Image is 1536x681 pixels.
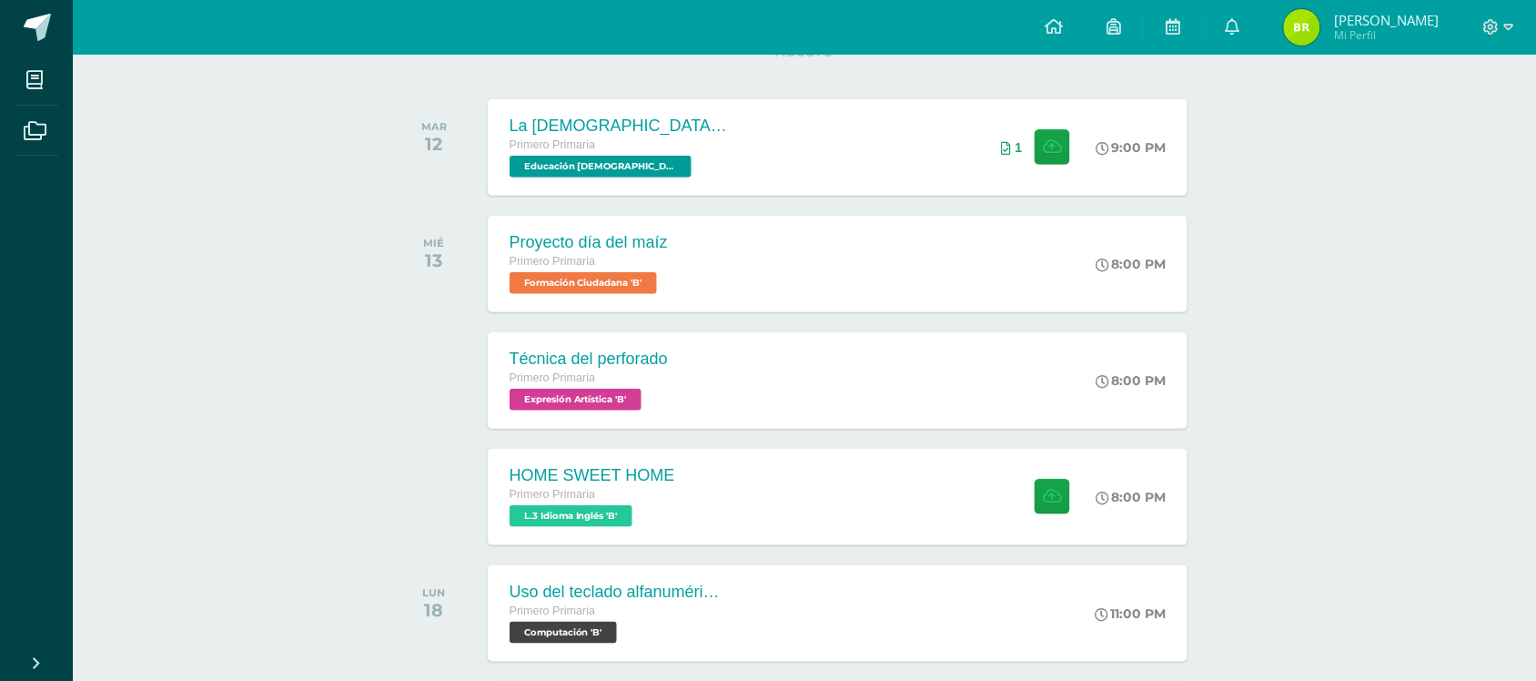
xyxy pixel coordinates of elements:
div: 8:00 PM [1096,372,1166,389]
div: MAR [421,120,447,133]
span: Primero Primaria [510,605,595,617]
div: 18 [422,599,445,621]
div: LUN [422,586,445,599]
div: 12 [421,133,447,155]
div: Archivos entregados [1002,140,1023,155]
span: Expresión Artística 'B' [510,389,642,411]
div: 11:00 PM [1095,605,1166,622]
img: 5c1d5d91b51cbddbc8b3f8a167e1d98a.png [1284,9,1320,46]
div: 8:00 PM [1096,489,1166,505]
div: 8:00 PM [1096,256,1166,272]
span: Primero Primaria [510,488,595,501]
span: L.3 Idioma Inglés 'B' [510,505,632,527]
span: Formación Ciudadana 'B' [510,272,657,294]
div: Proyecto día del maíz [510,233,668,252]
span: Primero Primaria [510,371,595,384]
div: HOME SWEET HOME [510,466,675,485]
span: Computación 'B' [510,622,617,644]
span: Primero Primaria [510,138,595,151]
span: Mi Perfil [1334,27,1439,43]
div: Uso del teclado alfanumérico y posicionamiento de manos [PERSON_NAME] [510,583,728,602]
span: Educación Cristiana 'B' [510,156,692,178]
div: MIÉ [423,237,444,249]
span: [PERSON_NAME] [1334,11,1439,29]
div: Técnica del perforado [510,350,668,369]
div: La [DEMOGRAPHIC_DATA] es la palabra de DIosss [510,117,728,136]
span: Primero Primaria [510,255,595,268]
span: 1 [1016,140,1023,155]
div: 9:00 PM [1096,139,1166,156]
div: 13 [423,249,444,271]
